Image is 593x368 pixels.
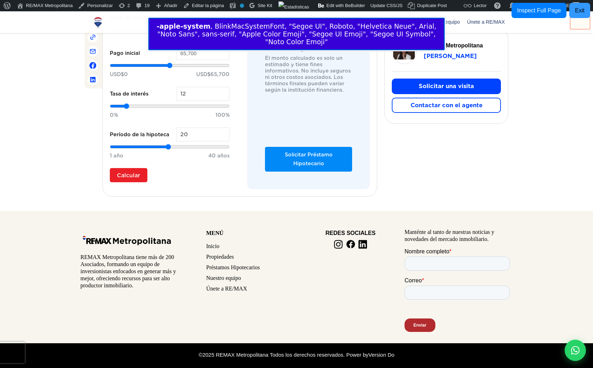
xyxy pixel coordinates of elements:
[92,11,104,33] a: RE/MAX Metropolitana
[334,240,343,249] img: Instagram.png
[363,11,423,33] a: Préstamos Hipotecarios
[310,11,328,33] a: Inicio
[206,264,296,275] a: Préstamos Hipotecarios
[206,253,296,264] a: Propiedades
[328,17,363,27] span: Propiedades
[278,1,309,13] img: Visitas de 48 horas. Haz clic para ver más estadísticas del sitio.
[423,17,463,27] span: Nuestro equipo
[206,285,296,296] a: Únete a RE/MAX
[424,53,477,59] span: [PERSON_NAME]
[176,46,230,60] input: RD$
[368,352,394,358] a: Version Do
[110,110,118,120] span: 0%
[405,248,513,338] iframe: Form 0
[110,49,140,58] label: Pago inicial
[110,69,128,80] span: USD$0
[392,97,501,113] button: Contactar con el agente
[206,275,296,285] a: Nuestro equipo
[215,110,230,120] span: 100%
[265,147,352,172] a: Solicitar Préstamo Hipotecario
[176,127,230,142] input: Years
[423,11,463,33] a: Nuestro equipo
[265,55,352,93] p: El monto calculado es solo un estimado y tiene fines informativos. No incluye seguros ni otros co...
[346,240,355,248] img: Facebook.png
[110,150,123,161] span: 1 año
[206,229,296,237] p: MENÚ
[89,48,96,55] img: Compartir por correo
[208,150,230,161] span: 40 años
[258,3,272,8] span: Site Kit
[310,17,328,27] span: Inicio
[87,32,98,42] span: Copiar enlace
[206,243,296,253] a: Inicio
[89,34,96,41] img: Copiar Enlace
[265,41,352,51] p: USD$1,687.97
[196,69,230,80] span: USD$65,700
[80,350,513,359] p: ©2025 REMAX Metropolitana Todos los derechos reservados. Power by
[89,62,96,69] img: Compartir en Facebook
[405,229,513,243] p: Manténte al tanto de nuestras noticias y novedades del mercado inmobiliario.
[392,39,417,64] div: NICOLE BALBUENA
[110,130,169,139] label: Período de la hipoteca
[392,79,501,94] button: Solicitar una visita
[358,240,367,249] img: Linkedin.png
[110,168,147,182] input: Calcular
[296,229,405,237] p: REDES SOCIALES
[463,17,508,27] span: Únete a RE/MAX
[176,87,230,101] input: %
[240,4,244,8] div: No indexar
[265,28,352,41] h3: Pago Mensual
[328,11,363,33] a: Propiedades
[80,254,188,289] p: REMAX Metropolitana tiene más de 200 Asociados, formando un equipo de inversionistas enfocados en...
[92,16,104,29] img: Logo de REMAX
[463,11,508,33] a: Únete a RE/MAX
[110,90,148,98] label: Tasa de interés
[90,77,96,82] img: Compartir en Linkedin
[363,17,423,27] span: Préstamos Hipotecarios
[80,229,173,252] img: REMAX METROPOLITANA
[424,43,501,48] h3: REMAX Metropolitana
